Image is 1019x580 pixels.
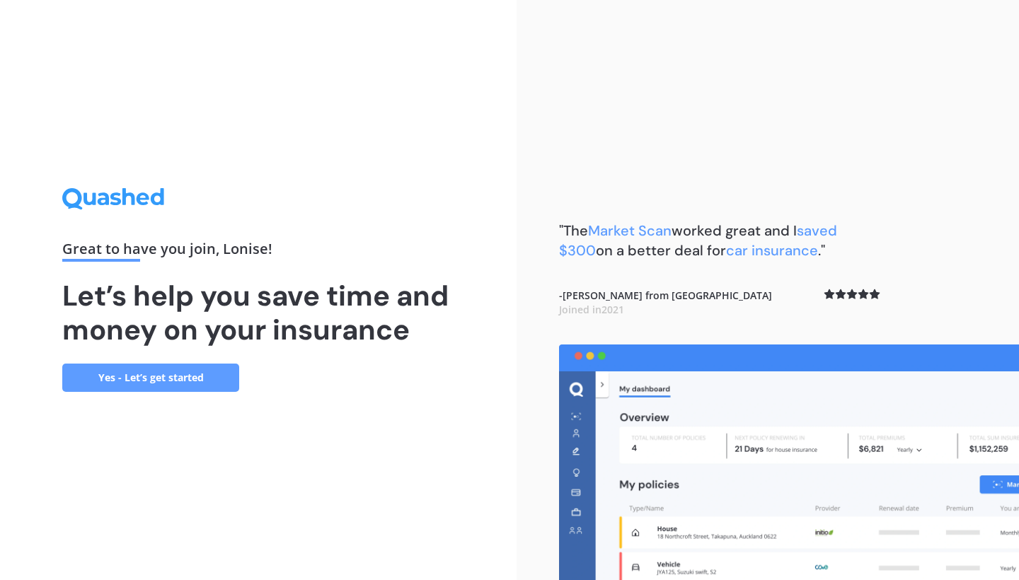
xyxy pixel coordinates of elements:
[559,289,772,316] b: - [PERSON_NAME] from [GEOGRAPHIC_DATA]
[559,221,837,260] span: saved $300
[62,279,454,347] h1: Let’s help you save time and money on your insurance
[559,221,837,260] b: "The worked great and I on a better deal for ."
[726,241,818,260] span: car insurance
[62,364,239,392] a: Yes - Let’s get started
[588,221,672,240] span: Market Scan
[559,344,1019,580] img: dashboard.webp
[62,242,454,262] div: Great to have you join , Lonise !
[559,303,624,316] span: Joined in 2021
